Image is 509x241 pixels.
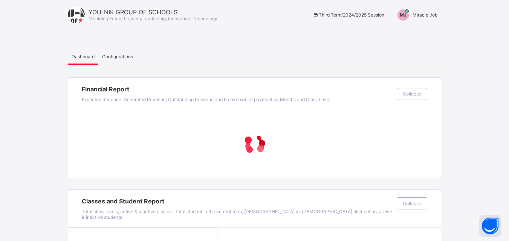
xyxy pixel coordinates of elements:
span: Moulding Future Leaders/Leadership, Innovation, Technology [89,16,217,21]
span: Expected Revenue, Generated Revenue, Outstanding Revenue and breakdown of payment by Months and C... [82,97,330,102]
span: Miracle Job [413,12,437,18]
span: Configurations [102,54,133,59]
span: Collapse [403,91,421,97]
span: Financial Report [82,85,393,93]
button: Open asap [479,215,501,237]
span: Total class levels, active & inactive classes, Total student in the current term, [DEMOGRAPHIC_DA... [82,209,392,220]
span: Classes and Student Report [82,197,393,205]
span: YOU-NIK GROUP OF SCHOOLS [89,8,217,16]
span: Collapse [403,201,421,206]
span: MJ [400,12,407,18]
span: session/term information [312,12,384,18]
span: Dashboard [72,54,95,59]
